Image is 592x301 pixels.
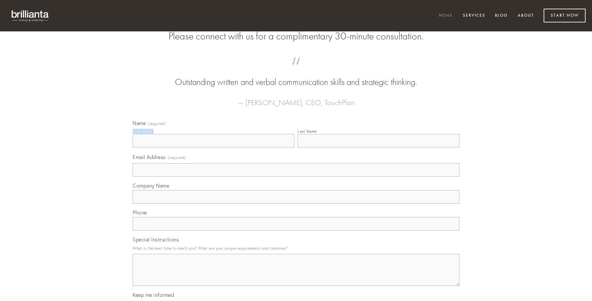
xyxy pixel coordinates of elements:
[133,236,179,243] span: Special Instructions
[459,11,489,21] a: Services
[133,182,169,189] span: Company Name
[148,122,166,126] span: (required)
[143,63,449,88] blockquote: Outstanding written and verbal communication skills and strategic thinking.
[514,11,538,21] a: About
[544,9,586,22] a: Start Now
[133,154,166,160] span: Email Address
[6,6,54,25] img: brillianta - research, strategy, marketing
[133,30,459,42] h2: Please connect with us for a complimentary 30-minute consultation.
[133,292,174,298] span: Keep me informed
[143,63,449,76] span: “
[435,11,457,21] a: Home
[143,88,449,109] figcaption: — [PERSON_NAME], CEO, TouchPlan
[491,11,512,21] a: Blog
[133,120,146,126] span: Name
[298,129,317,134] div: Last Name
[133,209,147,216] span: Phone
[133,129,152,134] div: First Name
[133,244,459,253] p: What is the best time to reach you? What are your unique requirements and timelines?
[168,153,186,162] span: (required)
